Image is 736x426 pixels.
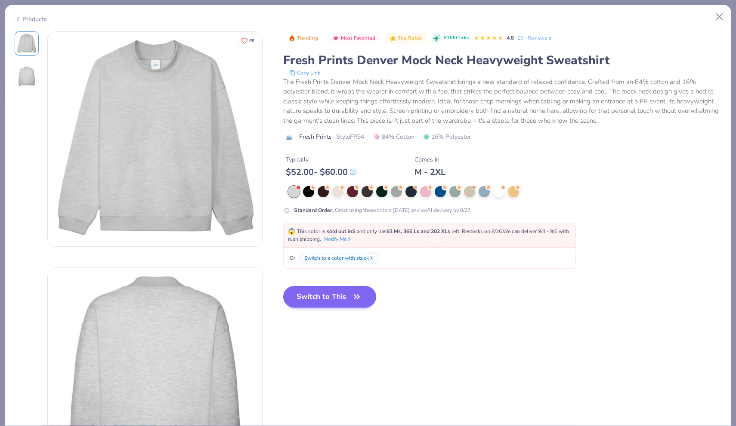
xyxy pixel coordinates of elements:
img: Top Rated sort [390,35,396,42]
img: Front [48,32,262,246]
button: Switch to This [283,286,377,308]
span: Top Rated [398,36,422,40]
span: Most Favorited [341,36,375,40]
button: Close [711,9,728,25]
button: Switch to a color with stock [299,252,380,264]
a: 10+ Reviews [517,34,553,42]
button: Like [237,34,258,47]
span: This color is and only has left . Restocks on 8/26. We can deliver 9/4 - 9/6 with rush shipping. [288,228,569,243]
img: Trending sort [288,35,295,42]
span: 84% Cotton [374,132,414,141]
button: Badge Button [385,33,427,44]
span: 816K Clicks [444,34,469,42]
div: Products [15,15,47,24]
span: 68 [249,39,254,43]
button: Notify Me [324,235,353,243]
img: Back [16,66,37,87]
div: M - 2XL [414,167,445,177]
div: Fresh Prints Denver Mock Neck Heavyweight Sweatshirt [283,52,722,68]
img: brand logo [283,134,295,141]
strong: 93 Ms, 366 Ls and 202 XLs [387,228,450,235]
strong: Standard Order : [294,207,334,214]
span: 4.8 [507,34,514,41]
img: Front [16,33,37,54]
div: Order using these colors [DATE] and we’ll delivery by 8/27. [294,206,472,214]
div: Comes In [414,155,445,164]
span: 16% Polyester [423,132,471,141]
span: Trending [297,36,318,40]
div: 4.8 Stars [474,31,503,45]
img: Most Favorited sort [332,35,339,42]
button: copy to clipboard [287,68,323,77]
span: Fresh Prints [299,132,332,141]
button: Badge Button [284,33,323,44]
span: Style FP94 [336,132,364,141]
span: 😱 [288,227,295,236]
button: Badge Button [328,33,380,44]
div: Typically [286,155,356,164]
div: The Fresh Prints Denver Mock Neck Heavyweight Sweatshirt brings a new standard of relaxed confide... [283,77,722,126]
div: Switch to a color with stock [304,254,369,262]
strong: sold out in S [327,228,356,235]
div: $ 52.00 - $ 60.00 [286,167,356,177]
span: Or [288,254,295,262]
